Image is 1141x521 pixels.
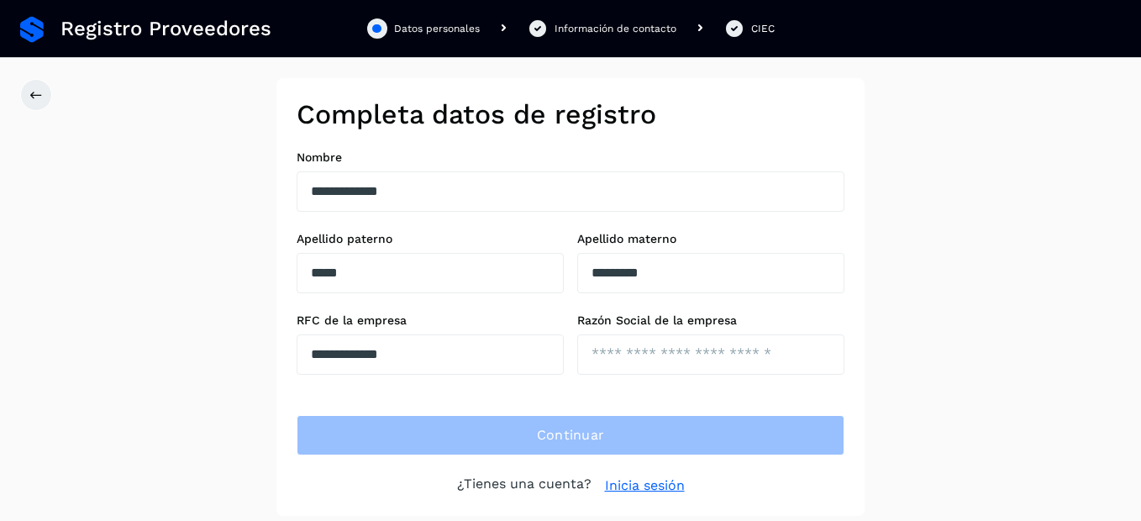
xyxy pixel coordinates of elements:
[394,21,480,36] div: Datos personales
[297,232,564,246] label: Apellido paterno
[297,313,564,328] label: RFC de la empresa
[577,313,844,328] label: Razón Social de la empresa
[537,426,605,445] span: Continuar
[577,232,844,246] label: Apellido materno
[297,98,844,130] h2: Completa datos de registro
[605,476,685,496] a: Inicia sesión
[457,476,592,496] p: ¿Tienes una cuenta?
[297,415,844,455] button: Continuar
[751,21,775,36] div: CIEC
[555,21,676,36] div: Información de contacto
[60,17,271,41] span: Registro Proveedores
[297,150,844,165] label: Nombre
